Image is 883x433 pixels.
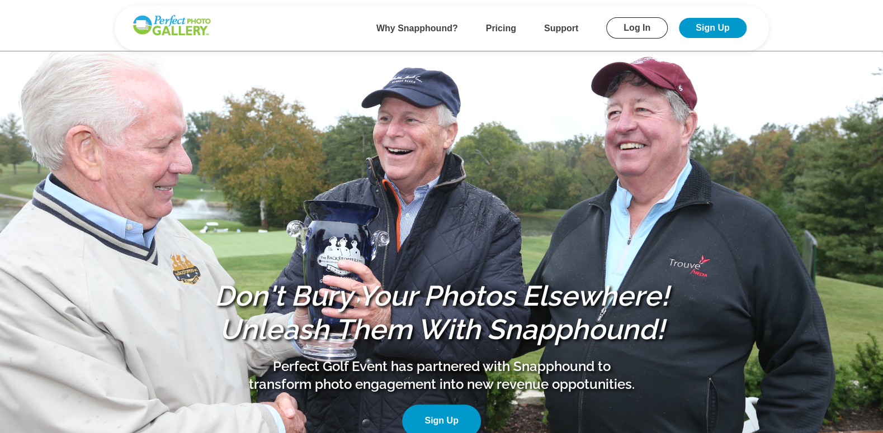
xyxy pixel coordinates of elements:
[544,23,578,33] a: Support
[207,279,677,346] h1: Don't Bury Your Photos Elsewhere! Unleash Them With Snapphound!
[606,17,668,39] a: Log In
[486,23,516,33] a: Pricing
[246,358,638,393] p: Perfect Golf Event has partnered with Snapphound to transform photo engagement into new revenue o...
[679,18,746,38] a: Sign Up
[376,23,458,33] a: Why Snapphound?
[131,14,212,37] img: Snapphound Logo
